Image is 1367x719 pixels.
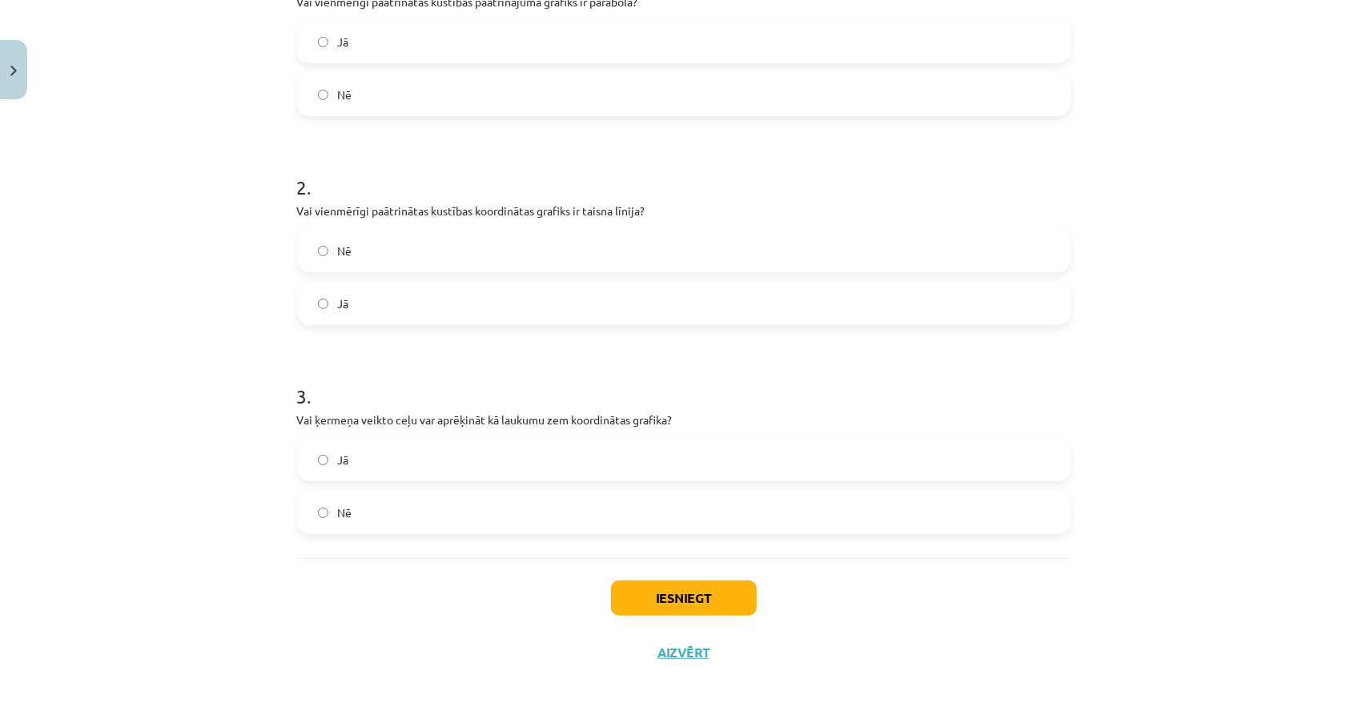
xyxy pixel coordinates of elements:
input: Jā [318,299,328,309]
input: Nē [318,90,328,100]
span: Jā [338,452,349,468]
p: Vai ķermeņa veikto ceļu var aprēķināt kā laukumu zem koordinātas grafika? [297,412,1071,428]
h1: 2 . [297,148,1071,198]
button: Aizvērt [653,645,714,661]
input: Jā [318,37,328,47]
input: Jā [318,455,328,465]
p: Vai vienmērīgi paātrinātas kustības koordinātas grafiks ir taisna līnija? [297,203,1071,219]
span: Jā [338,295,349,312]
span: Nē [338,243,352,259]
img: icon-close-lesson-0947bae3869378f0d4975bcd49f059093ad1ed9edebbc8119c70593378902aed.svg [10,66,17,76]
span: Jā [338,34,349,50]
h1: 3 . [297,357,1071,407]
span: Nē [338,86,352,103]
input: Nē [318,508,328,518]
input: Nē [318,246,328,256]
button: Iesniegt [611,580,757,616]
span: Nē [338,504,352,521]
